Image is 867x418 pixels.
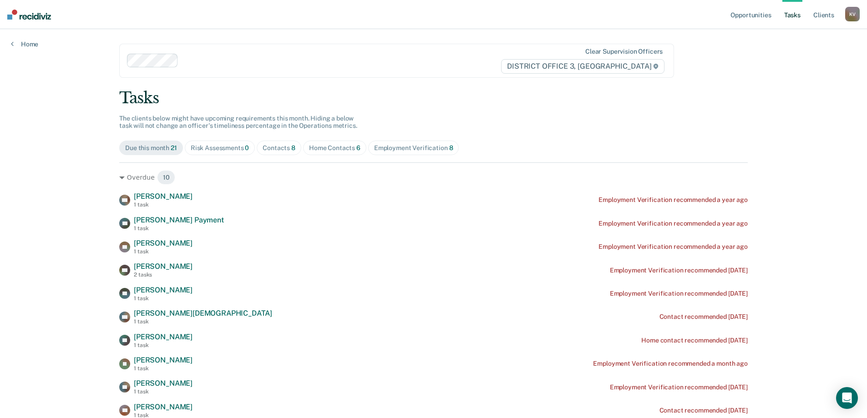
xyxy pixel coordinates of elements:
[134,388,193,395] div: 1 task
[134,272,193,278] div: 2 tasks
[134,286,193,294] span: [PERSON_NAME]
[291,144,295,151] span: 8
[659,313,748,321] div: Contact recommended [DATE]
[845,7,860,21] div: K V
[309,144,360,152] div: Home Contacts
[191,144,249,152] div: Risk Assessments
[134,332,193,341] span: [PERSON_NAME]
[157,170,176,185] span: 10
[171,144,177,151] span: 21
[134,225,224,232] div: 1 task
[374,144,453,152] div: Employment Verification
[598,196,748,204] div: Employment Verification recommended a year ago
[134,192,193,201] span: [PERSON_NAME]
[11,40,38,48] a: Home
[119,115,357,130] span: The clients below might have upcoming requirements this month. Hiding a below task will not chang...
[593,360,747,368] div: Employment Verification recommended a month ago
[845,7,860,21] button: KV
[134,356,193,364] span: [PERSON_NAME]
[119,89,748,107] div: Tasks
[598,243,748,251] div: Employment Verification recommended a year ago
[836,387,858,409] div: Open Intercom Messenger
[245,144,249,151] span: 0
[134,379,193,388] span: [PERSON_NAME]
[501,59,664,74] span: DISTRICT OFFICE 3, [GEOGRAPHIC_DATA]
[610,383,748,391] div: Employment Verification recommended [DATE]
[134,295,193,302] div: 1 task
[449,144,453,151] span: 8
[134,365,193,372] div: 1 task
[134,318,272,325] div: 1 task
[598,220,748,227] div: Employment Verification recommended a year ago
[356,144,360,151] span: 6
[134,309,272,317] span: [PERSON_NAME][DEMOGRAPHIC_DATA]
[134,201,193,208] div: 1 task
[134,216,224,224] span: [PERSON_NAME] Payment
[585,48,663,55] div: Clear supervision officers
[659,407,748,414] div: Contact recommended [DATE]
[610,267,748,274] div: Employment Verification recommended [DATE]
[134,248,193,255] div: 1 task
[125,144,177,152] div: Due this month
[134,403,193,411] span: [PERSON_NAME]
[134,239,193,247] span: [PERSON_NAME]
[263,144,295,152] div: Contacts
[134,262,193,271] span: [PERSON_NAME]
[610,290,748,297] div: Employment Verification recommended [DATE]
[119,170,748,185] div: Overdue 10
[641,337,748,344] div: Home contact recommended [DATE]
[134,342,193,348] div: 1 task
[7,10,51,20] img: Recidiviz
